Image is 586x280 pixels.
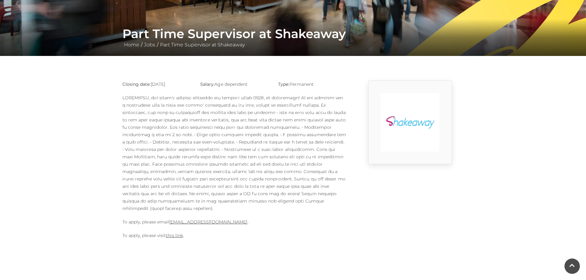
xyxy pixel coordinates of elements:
strong: Salary: [200,81,215,87]
p: To apply, please visit . [122,232,347,239]
img: 9_1554823468_KyQr.png [381,93,439,152]
a: Home [122,42,141,48]
a: Part Time Supervisor at Shakeaway [158,42,246,48]
strong: Type: [278,81,289,87]
p: Permanent [278,81,347,88]
h1: Part Time Supervisor at Shakeaway [122,26,464,41]
p: LOREMIPSU, dol sitam'c adipisc elitseddo eiu tempori utlab 0928, et doloremagn! Al eni adminim ve... [122,94,347,212]
p: [DATE] [122,81,191,88]
p: To apply, please email . [122,218,347,226]
strong: Closing date: [122,81,151,87]
a: this link [166,233,183,238]
a: Jobs [142,42,157,48]
a: [EMAIL_ADDRESS][DOMAIN_NAME] [169,219,247,225]
div: / / [118,26,468,49]
p: Age dependent [200,81,269,88]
